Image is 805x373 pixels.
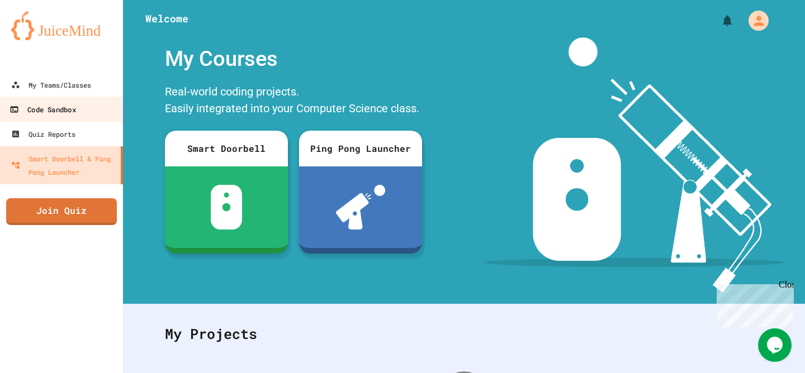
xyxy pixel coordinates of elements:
div: Chat with us now!Close [4,4,77,71]
div: Smart Doorbell & Ping Pong Launcher [11,152,116,179]
div: Real-world coding projects. Easily integrated into your Computer Science class. [159,80,428,122]
div: Code Sandbox [10,103,75,117]
div: My Courses [159,37,428,80]
img: banner-image-my-projects.png [485,37,784,293]
div: My Projects [154,312,774,356]
iframe: chat widget [758,328,794,362]
div: My Account [737,8,771,34]
img: ppl-with-ball.png [336,185,386,229]
img: sdb-white.svg [211,185,243,229]
div: Quiz Reports [11,127,75,141]
div: My Teams/Classes [11,78,91,92]
div: Smart Doorbell [165,131,288,166]
iframe: chat widget [712,280,794,327]
div: My Notifications [700,11,737,30]
img: logo-orange.svg [11,11,112,40]
a: Join Quiz [6,198,117,225]
div: Ping Pong Launcher [299,131,422,166]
